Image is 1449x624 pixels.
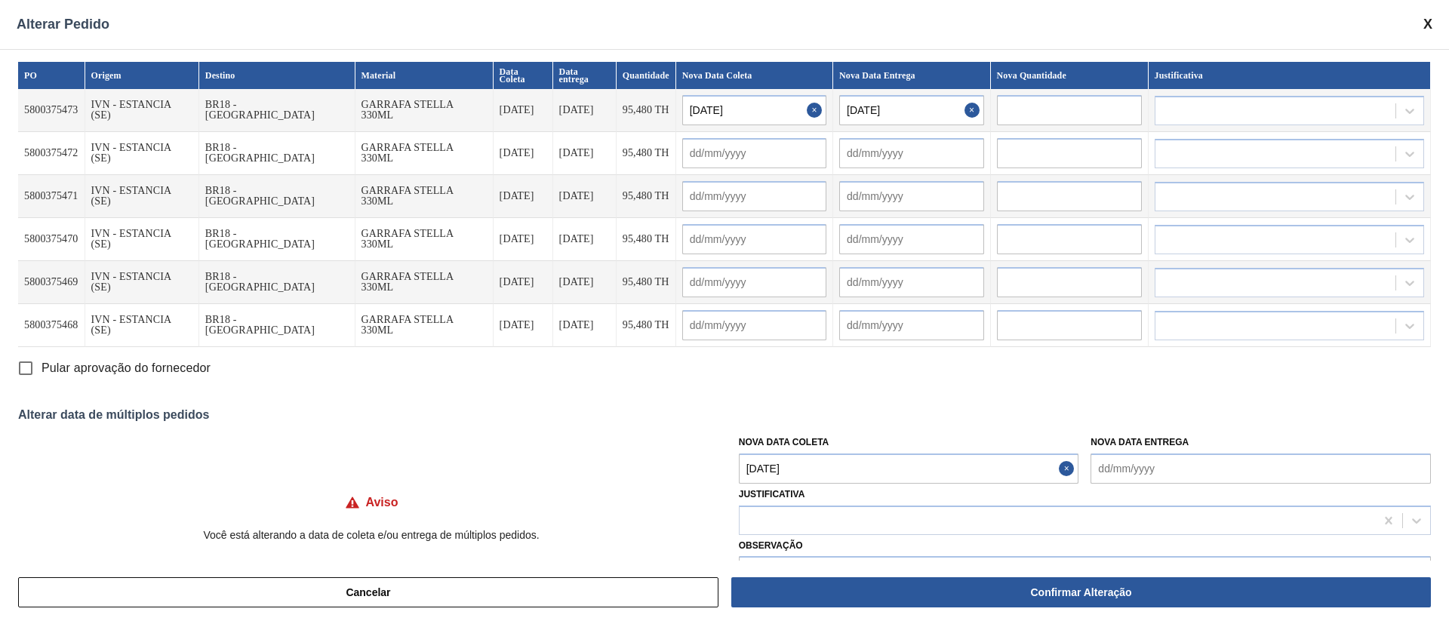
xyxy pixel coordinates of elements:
[85,175,199,218] td: IVN - ESTANCIA (SE)
[494,175,553,218] td: [DATE]
[42,359,211,377] span: Pular aprovação do fornecedor
[553,175,617,218] td: [DATE]
[682,138,826,168] input: dd/mm/yyyy
[494,62,553,89] th: Data Coleta
[553,89,617,132] td: [DATE]
[739,489,805,500] label: Justificativa
[553,304,617,347] td: [DATE]
[18,62,85,89] th: PO
[85,62,199,89] th: Origem
[682,181,826,211] input: dd/mm/yyyy
[617,218,676,261] td: 95,480 TH
[1149,62,1431,89] th: Justificativa
[494,89,553,132] td: [DATE]
[739,535,1431,557] label: Observação
[85,218,199,261] td: IVN - ESTANCIA (SE)
[355,218,494,261] td: GARRAFA STELLA 330ML
[1059,453,1078,484] button: Close
[839,224,984,254] input: dd/mm/yyyy
[85,261,199,304] td: IVN - ESTANCIA (SE)
[839,267,984,297] input: dd/mm/yyyy
[18,304,85,347] td: 5800375468
[1091,453,1431,484] input: dd/mm/yyyy
[85,304,199,347] td: IVN - ESTANCIA (SE)
[199,304,355,347] td: BR18 - [GEOGRAPHIC_DATA]
[617,261,676,304] td: 95,480 TH
[553,261,617,304] td: [DATE]
[18,175,85,218] td: 5800375471
[617,304,676,347] td: 95,480 TH
[839,181,984,211] input: dd/mm/yyyy
[807,95,826,125] button: Close
[355,62,494,89] th: Material
[18,132,85,175] td: 5800375472
[617,89,676,132] td: 95,480 TH
[199,175,355,218] td: BR18 - [GEOGRAPHIC_DATA]
[617,175,676,218] td: 95,480 TH
[682,224,826,254] input: dd/mm/yyyy
[839,138,984,168] input: dd/mm/yyyy
[991,62,1149,89] th: Nova Quantidade
[199,218,355,261] td: BR18 - [GEOGRAPHIC_DATA]
[199,89,355,132] td: BR18 - [GEOGRAPHIC_DATA]
[17,17,109,32] span: Alterar Pedido
[682,95,826,125] input: dd/mm/yyyy
[682,267,826,297] input: dd/mm/yyyy
[839,310,984,340] input: dd/mm/yyyy
[355,261,494,304] td: GARRAFA STELLA 330ML
[494,261,553,304] td: [DATE]
[553,132,617,175] td: [DATE]
[199,62,355,89] th: Destino
[964,95,984,125] button: Close
[676,62,833,89] th: Nova Data Coleta
[355,132,494,175] td: GARRAFA STELLA 330ML
[18,408,1431,422] div: Alterar data de múltiplos pedidos
[355,304,494,347] td: GARRAFA STELLA 330ML
[739,437,829,447] label: Nova Data Coleta
[199,132,355,175] td: BR18 - [GEOGRAPHIC_DATA]
[617,132,676,175] td: 95,480 TH
[18,218,85,261] td: 5800375470
[18,261,85,304] td: 5800375469
[839,95,984,125] input: dd/mm/yyyy
[18,89,85,132] td: 5800375473
[355,89,494,132] td: GARRAFA STELLA 330ML
[494,218,553,261] td: [DATE]
[833,62,991,89] th: Nova Data Entrega
[731,577,1431,607] button: Confirmar Alteração
[553,218,617,261] td: [DATE]
[682,310,826,340] input: dd/mm/yyyy
[617,62,676,89] th: Quantidade
[739,453,1079,484] input: dd/mm/yyyy
[494,132,553,175] td: [DATE]
[553,62,617,89] th: Data entrega
[85,132,199,175] td: IVN - ESTANCIA (SE)
[494,304,553,347] td: [DATE]
[355,175,494,218] td: GARRAFA STELLA 330ML
[366,496,398,509] h4: Aviso
[18,577,718,607] button: Cancelar
[1091,437,1189,447] label: Nova Data Entrega
[85,89,199,132] td: IVN - ESTANCIA (SE)
[18,529,724,541] p: Você está alterando a data de coleta e/ou entrega de múltiplos pedidos.
[199,261,355,304] td: BR18 - [GEOGRAPHIC_DATA]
